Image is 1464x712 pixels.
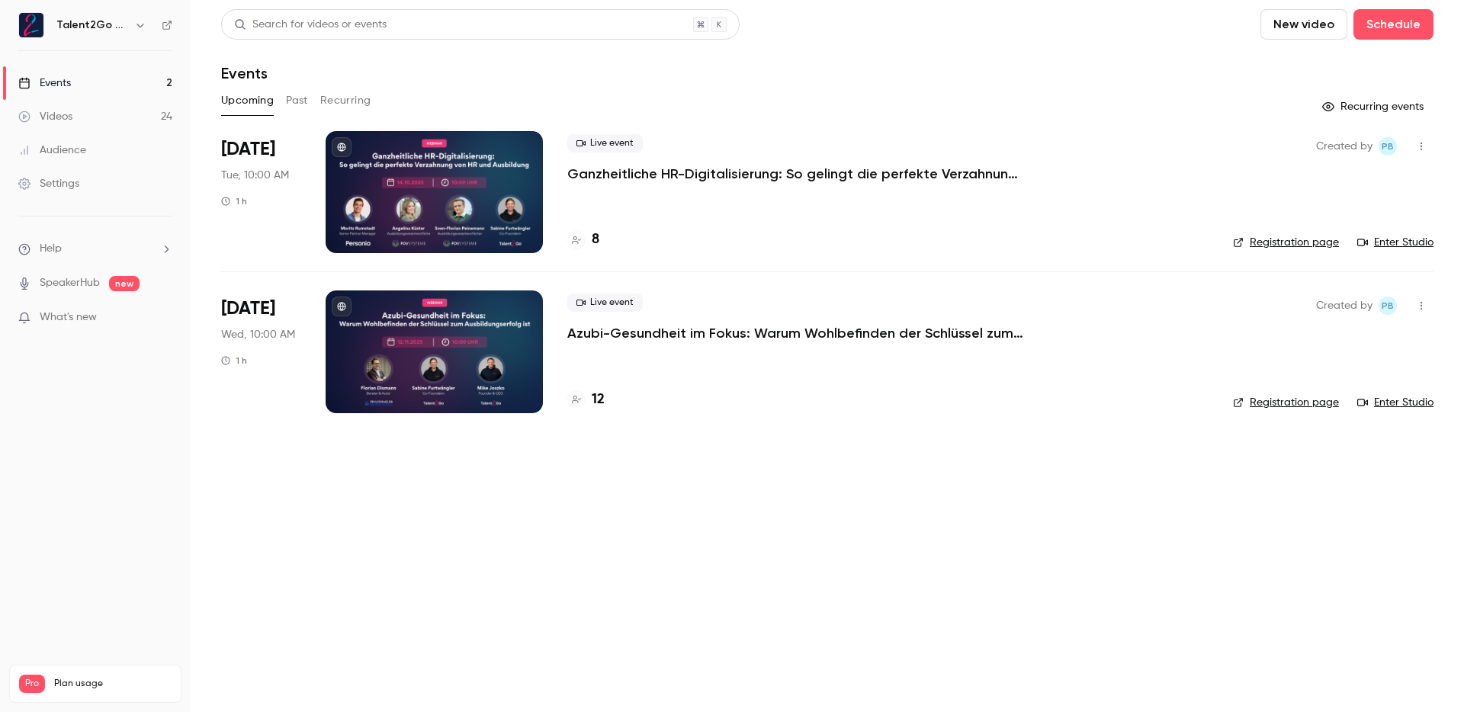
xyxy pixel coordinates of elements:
[18,176,79,191] div: Settings
[567,229,599,250] a: 8
[18,109,72,124] div: Videos
[18,143,86,158] div: Audience
[567,324,1025,342] a: Azubi-Gesundheit im Fokus: Warum Wohlbefinden der Schlüssel zum Ausbildungserfolg ist 💚
[221,195,247,207] div: 1 h
[567,390,605,410] a: 12
[1316,297,1372,315] span: Created by
[1379,297,1397,315] span: Pascal Blot
[1233,235,1339,250] a: Registration page
[1260,9,1347,40] button: New video
[234,17,387,33] div: Search for videos or events
[1379,137,1397,156] span: Pascal Blot
[1357,395,1433,410] a: Enter Studio
[56,18,128,33] h6: Talent2Go GmbH
[567,134,643,152] span: Live event
[567,293,643,312] span: Live event
[592,390,605,410] h4: 12
[221,354,247,367] div: 1 h
[320,88,371,113] button: Recurring
[221,131,301,253] div: Oct 14 Tue, 10:00 AM (Europe/Berlin)
[1382,137,1394,156] span: PB
[221,290,301,412] div: Nov 12 Wed, 10:00 AM (Europe/Berlin)
[109,276,140,291] span: new
[40,275,100,291] a: SpeakerHub
[1315,95,1433,119] button: Recurring events
[221,88,274,113] button: Upcoming
[221,64,268,82] h1: Events
[18,241,172,257] li: help-dropdown-opener
[40,309,97,326] span: What's new
[19,13,43,37] img: Talent2Go GmbH
[1357,235,1433,250] a: Enter Studio
[1233,395,1339,410] a: Registration page
[1382,297,1394,315] span: PB
[18,75,71,91] div: Events
[221,137,275,162] span: [DATE]
[221,327,295,342] span: Wed, 10:00 AM
[221,168,289,183] span: Tue, 10:00 AM
[1353,9,1433,40] button: Schedule
[19,675,45,693] span: Pro
[286,88,308,113] button: Past
[1316,137,1372,156] span: Created by
[567,165,1025,183] a: Ganzheitliche HR-Digitalisierung: So gelingt die perfekte Verzahnung von HR und Ausbildung mit Pe...
[221,297,275,321] span: [DATE]
[54,678,172,690] span: Plan usage
[592,229,599,250] h4: 8
[40,241,62,257] span: Help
